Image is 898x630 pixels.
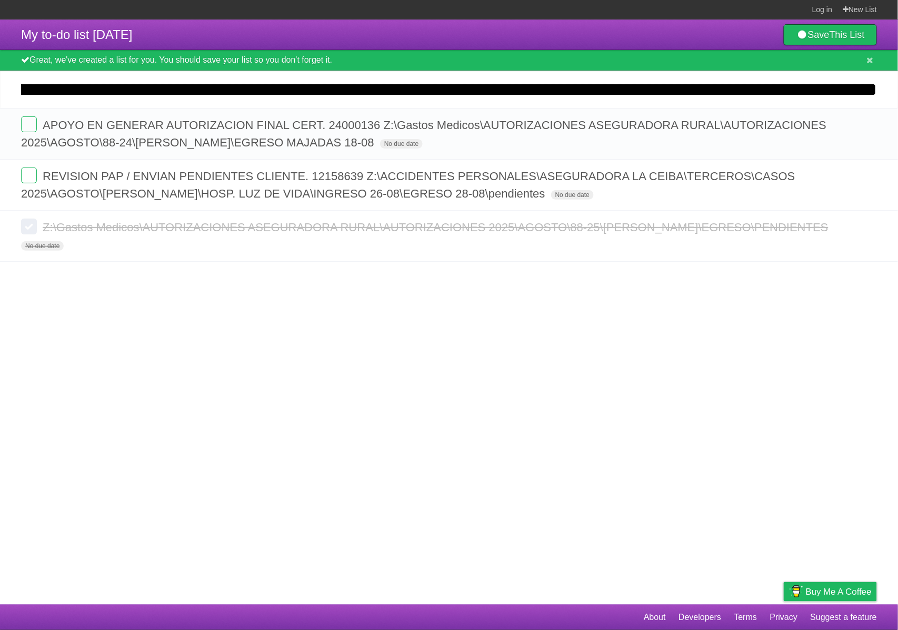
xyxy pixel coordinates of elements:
[811,607,877,627] a: Suggest a feature
[679,607,721,627] a: Developers
[21,219,37,234] label: Done
[789,583,803,601] img: Buy me a coffee
[43,221,831,234] span: Z:\Gastos Medicos\AUTORIZACIONES ASEGURADORA RURAL\AUTORIZACIONES 2025\AGOSTO\88-25\[PERSON_NAME]...
[644,607,666,627] a: About
[551,190,594,200] span: No due date
[734,607,757,627] a: Terms
[770,607,797,627] a: Privacy
[21,241,64,251] span: No due date
[21,119,826,149] span: APOYO EN GENERAR AUTORIZACION FINAL CERT. 24000136 Z:\Gastos Medicos\AUTORIZACIONES ASEGURADORA R...
[380,139,423,149] span: No due date
[784,582,877,602] a: Buy me a coffee
[21,116,37,132] label: Done
[830,29,865,40] b: This List
[806,583,872,601] span: Buy me a coffee
[21,27,133,42] span: My to-do list [DATE]
[21,170,795,200] span: REVISION PAP / ENVIAN PENDIENTES CLIENTE. 12158639 Z:\ACCIDENTES PERSONALES\ASEGURADORA LA CEIBA\...
[21,168,37,183] label: Done
[784,24,877,45] a: SaveThis List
